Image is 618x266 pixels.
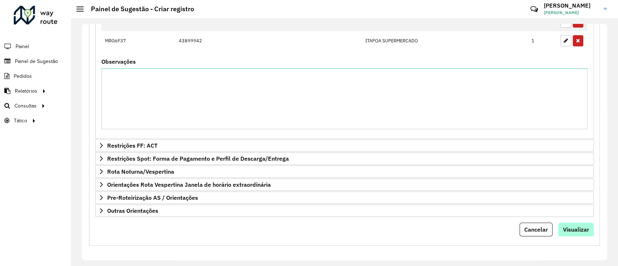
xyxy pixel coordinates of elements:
span: [PERSON_NAME] [544,9,598,16]
span: Orientações Rota Vespertina Janela de horário extraordinária [107,182,271,187]
span: Relatórios [15,87,37,95]
span: Restrições FF: ACT [107,143,157,148]
span: Consultas [14,102,37,110]
span: Outras Orientações [107,208,158,214]
span: Visualizar [563,226,589,233]
button: Cancelar [520,223,552,236]
span: Restrições Spot: Forma de Pagamento e Perfil de Descarga/Entrega [107,156,289,161]
a: Contato Rápido [526,1,542,17]
a: Pre-Roteirização AS / Orientações [95,191,594,204]
a: Rota Noturna/Vespertina [95,165,594,178]
td: 43899942 [175,31,362,50]
h3: [PERSON_NAME] [544,2,598,9]
span: Painel de Sugestão [15,58,58,65]
label: Observações [101,57,136,66]
a: Orientações Rota Vespertina Janela de horário extraordinária [95,178,594,191]
a: Outras Orientações [95,204,594,217]
h2: Painel de Sugestão - Criar registro [84,5,194,13]
td: 1 [528,31,557,50]
td: MRG6F37 [101,31,175,50]
a: Restrições Spot: Forma de Pagamento e Perfil de Descarga/Entrega [95,152,594,165]
span: Pre-Roteirização AS / Orientações [107,195,198,200]
span: Pedidos [14,72,32,80]
span: Tático [14,117,27,124]
span: Cancelar [524,226,548,233]
span: Rota Noturna/Vespertina [107,169,174,174]
a: Restrições FF: ACT [95,139,594,152]
button: Visualizar [558,223,594,236]
td: ITAPOA SUPERMERCADO [361,31,527,50]
span: Painel [16,43,29,50]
